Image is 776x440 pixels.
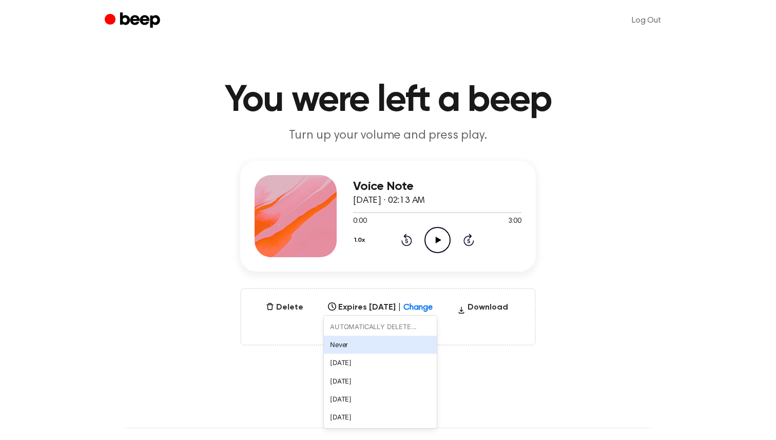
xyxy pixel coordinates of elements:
[324,390,437,408] div: [DATE]
[125,82,651,119] h1: You were left a beep
[262,301,307,314] button: Delete
[353,232,369,249] button: 1.0x
[105,11,163,31] a: Beep
[324,336,437,354] div: Never
[508,216,521,227] span: 3:00
[324,318,437,336] div: AUTOMATICALLY DELETE...
[324,354,437,372] div: [DATE]
[324,408,437,426] div: [DATE]
[453,301,512,318] button: Download
[622,8,671,33] a: Log Out
[353,196,425,205] span: [DATE] · 02:13 AM
[254,322,522,332] span: Only visible to you
[324,372,437,390] div: [DATE]
[353,180,521,194] h3: Voice Note
[191,127,585,144] p: Turn up your volume and press play.
[353,216,366,227] span: 0:00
